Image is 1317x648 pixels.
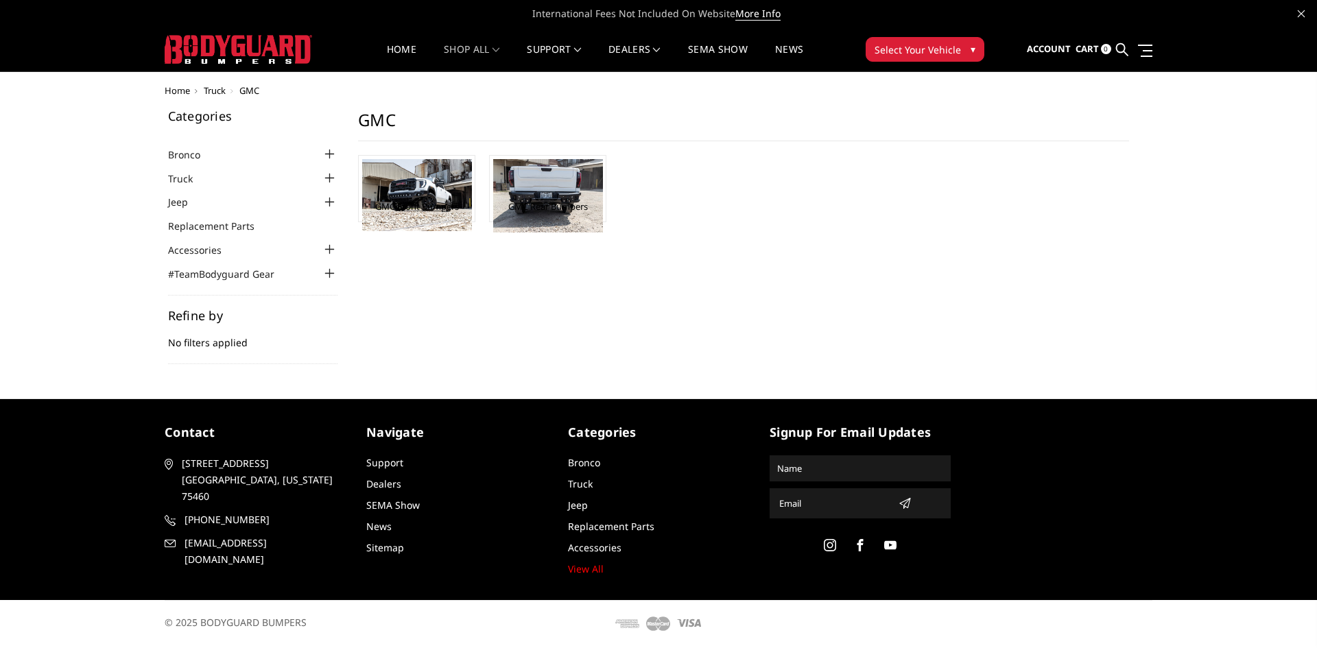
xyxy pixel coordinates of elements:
a: News [775,45,803,71]
input: Name [772,457,949,479]
a: Home [165,84,190,97]
h5: Navigate [366,423,547,442]
h1: GMC [358,110,1129,141]
a: GMC Front Bumpers [375,200,459,213]
h5: Categories [168,110,338,122]
div: No filters applied [168,309,338,364]
a: GMC Rear Bumpers [508,200,588,213]
span: [STREET_ADDRESS] [GEOGRAPHIC_DATA], [US_STATE] 75460 [182,455,341,505]
a: [EMAIL_ADDRESS][DOMAIN_NAME] [165,535,346,568]
a: Sitemap [366,541,404,554]
a: Jeep [168,195,205,209]
a: Dealers [366,477,401,490]
span: [PHONE_NUMBER] [185,512,344,528]
span: Select Your Vehicle [875,43,961,57]
h5: signup for email updates [770,423,951,442]
a: Bronco [168,147,217,162]
span: © 2025 BODYGUARD BUMPERS [165,616,307,629]
span: ▾ [971,42,975,56]
a: [PHONE_NUMBER] [165,512,346,528]
h5: Categories [568,423,749,442]
span: [EMAIL_ADDRESS][DOMAIN_NAME] [185,535,344,568]
span: Cart [1076,43,1099,55]
a: More Info [735,7,781,21]
h5: contact [165,423,346,442]
input: Email [774,492,893,514]
a: Truck [168,171,210,186]
span: Account [1027,43,1071,55]
a: Support [527,45,581,71]
span: 0 [1101,44,1111,54]
a: Truck [568,477,593,490]
a: Accessories [168,243,239,257]
span: GMC [239,84,259,97]
a: Dealers [608,45,661,71]
h5: Refine by [168,309,338,322]
a: Replacement Parts [168,219,272,233]
a: Cart 0 [1076,31,1111,68]
a: SEMA Show [688,45,748,71]
a: View All [568,562,604,575]
a: shop all [444,45,499,71]
a: Truck [204,84,226,97]
a: News [366,520,392,533]
img: BODYGUARD BUMPERS [165,35,312,64]
a: Bronco [568,456,600,469]
a: Account [1027,31,1071,68]
a: #TeamBodyguard Gear [168,267,292,281]
a: Jeep [568,499,588,512]
a: SEMA Show [366,499,420,512]
a: Accessories [568,541,621,554]
button: Select Your Vehicle [866,37,984,62]
a: Support [366,456,403,469]
a: Replacement Parts [568,520,654,533]
a: Home [387,45,416,71]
